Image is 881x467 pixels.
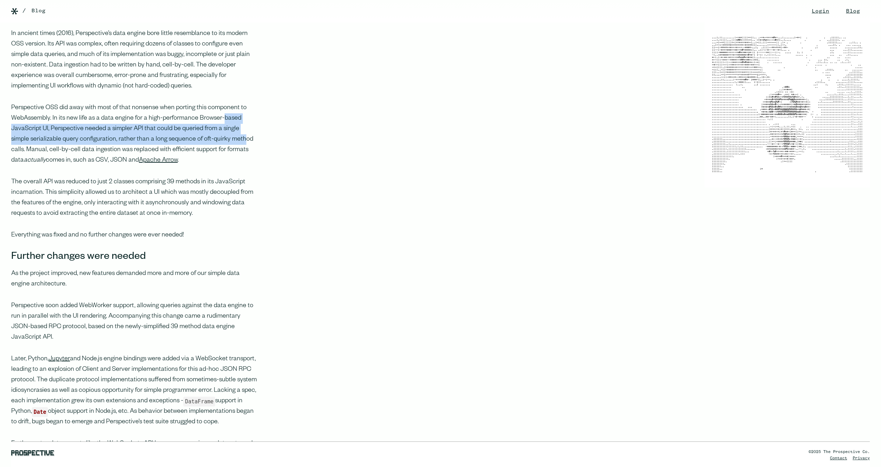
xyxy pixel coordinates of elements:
[22,7,26,15] div: /
[31,7,45,15] a: Blog
[24,157,46,164] em: actually
[11,269,258,290] p: As the project improved, new features demanded more and more of our simple data engine architecture.
[11,301,258,343] p: Perspective soon added WebWorker support, allowing queries against the data engine to run in para...
[34,409,46,415] span: Date
[49,356,70,363] a: Jupyter
[183,397,215,407] code: DataFrame
[809,449,870,455] div: ©2025 The Prospective Co.
[11,29,258,92] p: In ancient times (2016), Perspective’s data engine bore little resemblance to its modern OSS vers...
[11,354,258,427] p: Later, Python, and Node.js engine bindings were added via a WebSocket transport, leading to an ex...
[853,456,870,460] a: Privacy
[11,230,258,241] p: Everything was fixed and no further changes were ever needed!
[139,157,178,164] a: Apache Arrow
[11,103,258,166] p: Perspective OSS did away with most of that nonsense when porting this component to WebAssembly. I...
[11,252,258,263] h3: Further changes were needed
[11,177,258,219] p: The overall API was reduced to just 2 classes comprising 39 methods in its JavaScript incarnation...
[830,456,847,460] a: Contact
